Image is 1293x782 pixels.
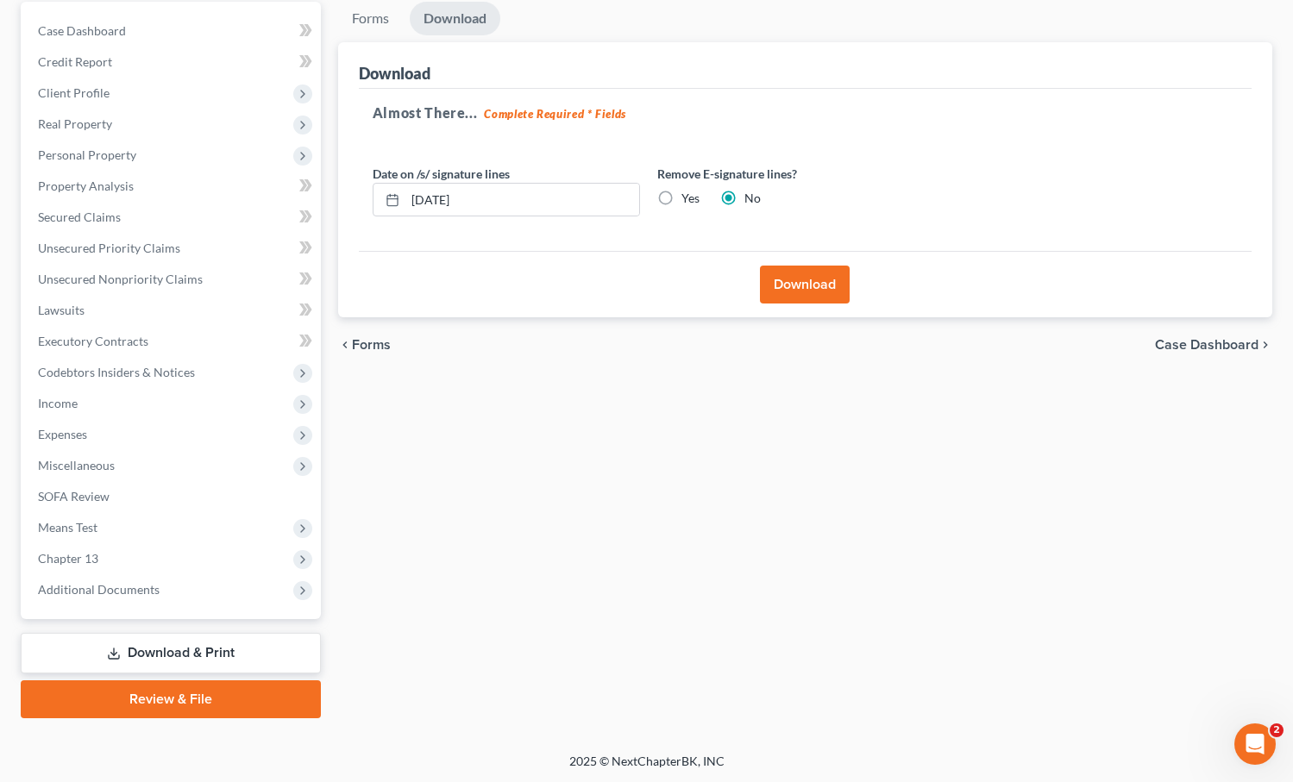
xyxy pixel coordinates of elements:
[24,47,321,78] a: Credit Report
[21,633,321,673] a: Download & Print
[38,582,160,597] span: Additional Documents
[38,303,85,317] span: Lawsuits
[24,326,321,357] a: Executory Contracts
[38,54,112,69] span: Credit Report
[1258,338,1272,352] i: chevron_right
[484,107,626,121] strong: Complete Required * Fields
[38,241,180,255] span: Unsecured Priority Claims
[24,233,321,264] a: Unsecured Priority Claims
[24,264,321,295] a: Unsecured Nonpriority Claims
[38,210,121,224] span: Secured Claims
[405,184,639,216] input: MM/DD/YYYY
[338,338,414,352] button: chevron_left Forms
[24,202,321,233] a: Secured Claims
[1155,338,1272,352] a: Case Dashboard chevron_right
[38,458,115,472] span: Miscellaneous
[681,190,700,207] label: Yes
[21,680,321,718] a: Review & File
[24,295,321,326] a: Lawsuits
[38,272,203,286] span: Unsecured Nonpriority Claims
[38,551,98,566] span: Chapter 13
[338,2,403,35] a: Forms
[373,103,1238,123] h5: Almost There...
[38,116,112,131] span: Real Property
[657,165,925,183] label: Remove E-signature lines?
[760,266,850,303] button: Download
[359,63,430,84] div: Download
[24,481,321,512] a: SOFA Review
[38,178,134,193] span: Property Analysis
[38,334,148,348] span: Executory Contracts
[1234,723,1276,765] iframe: Intercom live chat
[373,165,510,183] label: Date on /s/ signature lines
[38,489,110,504] span: SOFA Review
[38,396,78,410] span: Income
[24,171,321,202] a: Property Analysis
[744,190,761,207] label: No
[38,365,195,379] span: Codebtors Insiders & Notices
[410,2,500,35] a: Download
[1270,723,1284,737] span: 2
[38,147,136,162] span: Personal Property
[38,520,97,535] span: Means Test
[38,427,87,441] span: Expenses
[1155,338,1258,352] span: Case Dashboard
[38,85,110,100] span: Client Profile
[38,23,126,38] span: Case Dashboard
[338,338,352,352] i: chevron_left
[352,338,391,352] span: Forms
[24,16,321,47] a: Case Dashboard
